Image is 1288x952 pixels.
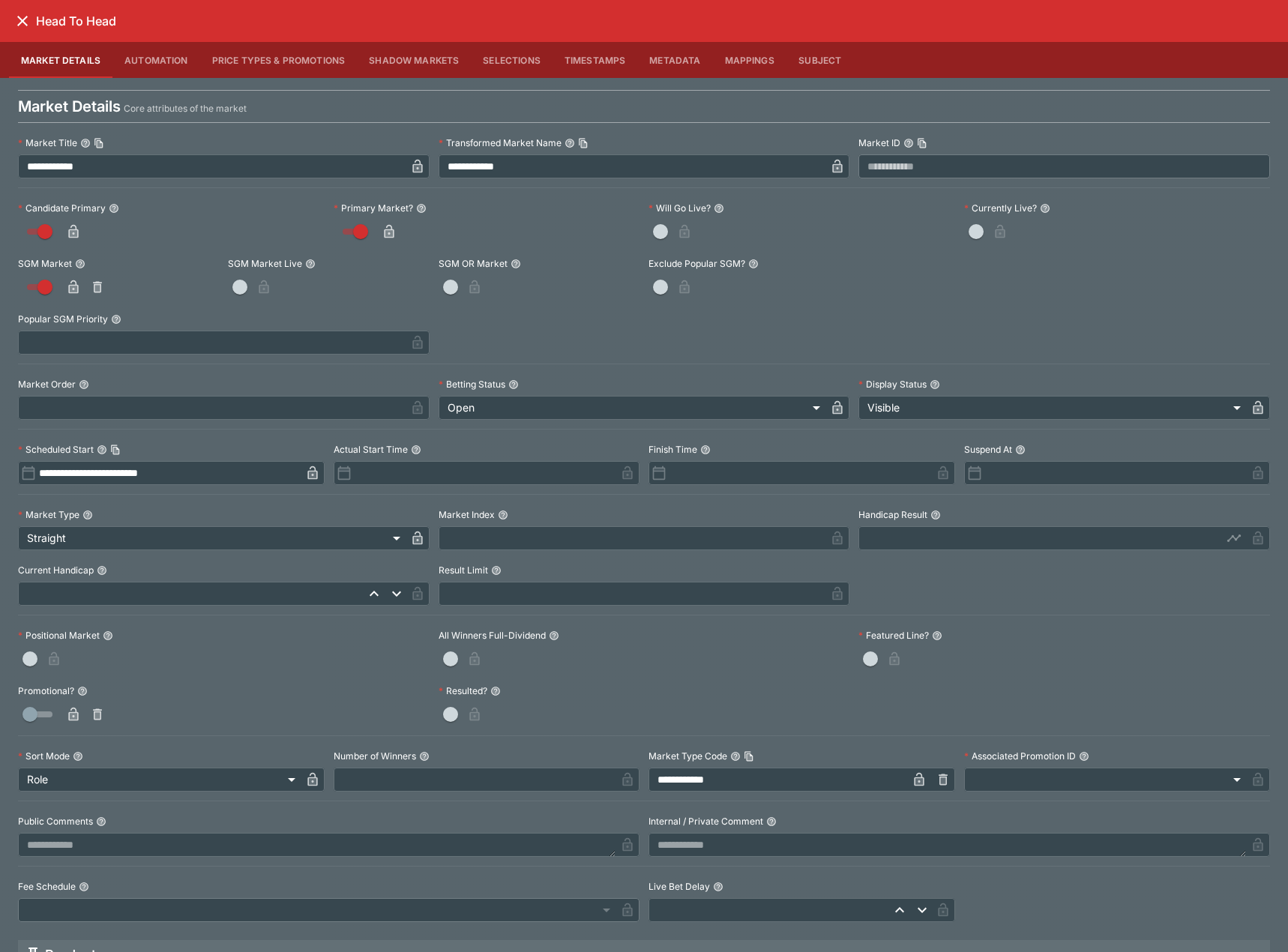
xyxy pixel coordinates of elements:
[578,138,589,148] button: Copy To Clipboard
[97,565,107,576] button: Current Handicap
[714,203,724,214] button: Will Go Live?
[648,202,711,214] p: Will Go Live?
[124,101,247,116] p: Core attributes of the market
[305,259,316,269] button: SGM Market Live
[439,257,508,270] p: SGM OR Market
[36,13,116,29] h6: Head To Head
[964,443,1012,456] p: Suspend At
[553,42,638,78] button: Timestamps
[439,629,546,642] p: All Winners Full-Dividend
[228,257,302,270] p: SGM Market Live
[549,630,559,641] button: All Winners Full-Dividend
[18,684,74,697] p: Promotional?
[334,202,413,214] p: Primary Market?
[9,7,36,34] button: close
[110,445,121,455] button: Copy To Clipboard
[75,259,85,269] button: SGM Market
[730,751,741,762] button: Market Type CodeCopy To Clipboard
[1015,445,1026,455] button: Suspend At
[109,203,119,214] button: Candidate Primary
[508,379,519,390] button: Betting Status
[648,815,763,828] p: Internal / Private Comment
[18,564,94,576] p: Current Handicap
[18,378,76,391] p: Market Order
[416,203,427,214] button: Primary Market?
[930,510,941,520] button: Handicap Result
[648,257,745,270] p: Exclude Popular SGM?
[18,880,76,893] p: Fee Schedule
[858,629,929,642] p: Featured Line?
[18,443,94,456] p: Scheduled Start
[112,42,200,78] button: Automation
[18,526,406,550] div: Straight
[700,445,711,455] button: Finish Time
[786,42,854,78] button: Subject
[565,138,575,148] button: Transformed Market NameCopy To Clipboard
[419,751,430,762] button: Number of Winners
[94,138,104,148] button: Copy To Clipboard
[1040,203,1050,214] button: Currently Live?
[18,629,100,642] p: Positional Market
[9,42,112,78] button: Market Details
[964,202,1037,214] p: Currently Live?
[491,565,502,576] button: Result Limit
[439,508,495,521] p: Market Index
[637,42,712,78] button: Metadata
[648,880,710,893] p: Live Bet Delay
[858,396,1246,420] div: Visible
[200,42,358,78] button: Price Types & Promotions
[439,396,826,420] div: Open
[903,138,914,148] button: Market IDCopy To Clipboard
[490,686,501,696] button: Resulted?
[111,314,121,325] button: Popular SGM Priority
[18,313,108,325] p: Popular SGM Priority
[82,510,93,520] button: Market Type
[648,750,727,762] p: Market Type Code
[713,42,786,78] button: Mappings
[930,379,940,390] button: Display Status
[471,42,553,78] button: Selections
[73,751,83,762] button: Sort Mode
[334,443,408,456] p: Actual Start Time
[18,97,121,116] h4: Market Details
[964,750,1076,762] p: Associated Promotion ID
[357,42,471,78] button: Shadow Markets
[439,136,562,149] p: Transformed Market Name
[766,816,777,827] button: Internal / Private Comment
[498,510,508,520] button: Market Index
[18,815,93,828] p: Public Comments
[1079,751,1089,762] button: Associated Promotion ID
[18,136,77,149] p: Market Title
[439,684,487,697] p: Resulted?
[18,768,301,792] div: Role
[103,630,113,641] button: Positional Market
[713,882,723,892] button: Live Bet Delay
[18,257,72,270] p: SGM Market
[648,443,697,456] p: Finish Time
[18,750,70,762] p: Sort Mode
[858,378,927,391] p: Display Status
[97,445,107,455] button: Scheduled StartCopy To Clipboard
[18,202,106,214] p: Candidate Primary
[334,750,416,762] p: Number of Winners
[858,136,900,149] p: Market ID
[748,259,759,269] button: Exclude Popular SGM?
[80,138,91,148] button: Market TitleCopy To Clipboard
[79,882,89,892] button: Fee Schedule
[744,751,754,762] button: Copy To Clipboard
[858,508,927,521] p: Handicap Result
[18,508,79,521] p: Market Type
[932,630,942,641] button: Featured Line?
[96,816,106,827] button: Public Comments
[411,445,421,455] button: Actual Start Time
[79,379,89,390] button: Market Order
[917,138,927,148] button: Copy To Clipboard
[511,259,521,269] button: SGM OR Market
[77,686,88,696] button: Promotional?
[439,564,488,576] p: Result Limit
[439,378,505,391] p: Betting Status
